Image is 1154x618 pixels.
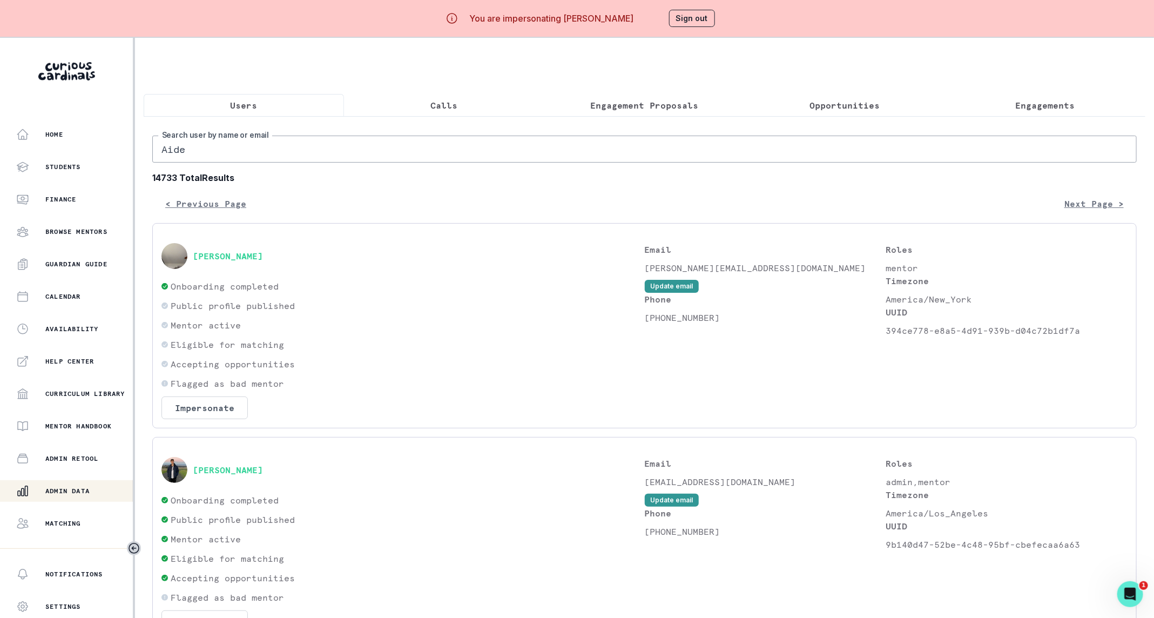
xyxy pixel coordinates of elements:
img: Curious Cardinals Logo [38,62,95,80]
p: [PERSON_NAME][EMAIL_ADDRESS][DOMAIN_NAME] [645,261,886,274]
button: [PERSON_NAME] [193,251,263,261]
p: Students [45,163,81,171]
p: 394ce778-e8a5-4d91-939b-d04c72b1df7a [886,324,1128,337]
p: Flagged as bad mentor [171,377,284,390]
button: Update email [645,494,699,507]
p: admin,mentor [886,475,1128,488]
p: Flagged as bad mentor [171,591,284,604]
p: Availability [45,325,98,333]
p: Engagement Proposals [591,99,699,112]
p: Curriculum Library [45,389,125,398]
p: [PHONE_NUMBER] [645,311,886,324]
p: Mentor active [171,319,241,332]
p: Eligible for matching [171,552,284,565]
button: Toggle sidebar [127,541,141,555]
button: Sign out [669,10,715,27]
p: UUID [886,306,1128,319]
p: Browse Mentors [45,227,107,236]
p: [PHONE_NUMBER] [645,525,886,538]
iframe: Intercom live chat [1117,581,1143,607]
p: Engagements [1016,99,1075,112]
p: Phone [645,507,886,520]
p: Opportunities [810,99,880,112]
p: Onboarding completed [171,494,279,507]
p: America/New_York [886,293,1128,306]
b: 14733 Total Results [152,171,1137,184]
p: Finance [45,195,76,204]
span: 1 [1139,581,1148,590]
p: Roles [886,457,1128,470]
p: Home [45,130,63,139]
p: Calendar [45,292,81,301]
p: America/Los_Angeles [886,507,1128,520]
p: Settings [45,602,81,611]
p: Calls [431,99,458,112]
p: Email [645,243,886,256]
p: 9b140d47-52be-4c48-95bf-cbefecaa6a63 [886,538,1128,551]
p: Phone [645,293,886,306]
p: UUID [886,520,1128,533]
p: Guardian Guide [45,260,107,268]
p: Admin Data [45,487,90,495]
p: Public profile published [171,299,295,312]
p: Roles [886,243,1128,256]
button: < Previous Page [152,193,259,214]
p: Eligible for matching [171,338,284,351]
p: Mentor Handbook [45,422,112,431]
p: You are impersonating [PERSON_NAME] [469,12,633,25]
p: Public profile published [171,513,295,526]
p: Onboarding completed [171,280,279,293]
p: Admin Retool [45,454,98,463]
button: Next Page > [1051,193,1137,214]
p: Mentor active [171,533,241,546]
p: Timezone [886,274,1128,287]
p: Accepting opportunities [171,572,295,585]
p: Notifications [45,570,103,579]
p: Users [231,99,258,112]
p: Matching [45,519,81,528]
p: Email [645,457,886,470]
p: Accepting opportunities [171,358,295,371]
p: [EMAIL_ADDRESS][DOMAIN_NAME] [645,475,886,488]
button: [PERSON_NAME] [193,465,263,475]
button: Update email [645,280,699,293]
p: Help Center [45,357,94,366]
p: mentor [886,261,1128,274]
button: Impersonate [161,397,248,419]
p: Timezone [886,488,1128,501]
